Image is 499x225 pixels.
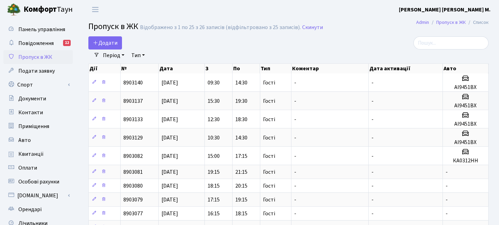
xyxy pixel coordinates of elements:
[123,134,143,142] span: 8903129
[291,64,369,73] th: Коментар
[208,210,220,217] span: 16:15
[371,182,374,190] span: -
[18,164,37,172] span: Оплати
[371,134,374,142] span: -
[161,97,178,105] span: [DATE]
[18,150,44,158] span: Квитанції
[399,6,491,14] a: [PERSON_NAME] [PERSON_NAME] М.
[371,152,374,160] span: -
[302,24,323,31] a: Скинути
[3,92,73,106] a: Документи
[121,64,159,73] th: №
[235,97,247,105] span: 19:30
[161,210,178,217] span: [DATE]
[161,79,178,87] span: [DATE]
[87,4,104,15] button: Переключити навігацію
[235,79,247,87] span: 14:30
[263,197,275,202] span: Гості
[263,211,275,216] span: Гості
[18,95,46,102] span: Документи
[235,168,247,176] span: 21:15
[3,175,73,189] a: Особові рахунки
[416,19,429,26] a: Admin
[3,36,73,50] a: Повідомлення12
[235,134,247,142] span: 14:30
[260,64,291,73] th: Тип
[294,97,296,105] span: -
[18,178,59,186] span: Особові рахунки
[24,4,57,15] b: Комфорт
[18,123,49,130] span: Приміщення
[466,19,489,26] li: Список
[123,182,143,190] span: 8903080
[161,152,178,160] span: [DATE]
[63,40,71,46] div: 12
[446,157,485,164] h5: КА0312НН
[208,79,220,87] span: 09:30
[235,182,247,190] span: 20:15
[263,80,275,85] span: Гості
[235,196,247,204] span: 19:15
[371,210,374,217] span: -
[371,196,374,204] span: -
[263,117,275,122] span: Гості
[18,206,42,213] span: Орендарі
[263,135,275,141] span: Гості
[24,4,73,16] span: Таун
[263,153,275,159] span: Гості
[161,134,178,142] span: [DATE]
[161,196,178,204] span: [DATE]
[123,79,143,87] span: 8903140
[123,210,143,217] span: 8903077
[233,64,260,73] th: По
[235,152,247,160] span: 17:15
[446,84,485,91] h5: АІ9451ВХ
[3,22,73,36] a: Панель управління
[371,116,374,123] span: -
[123,152,143,160] span: 8903082
[3,78,73,92] a: Спорт
[294,196,296,204] span: -
[7,3,21,17] img: logo.png
[3,133,73,147] a: Авто
[446,121,485,127] h5: АІ9451ВХ
[208,196,220,204] span: 17:15
[235,210,247,217] span: 18:15
[3,161,73,175] a: Оплати
[446,196,448,204] span: -
[123,168,143,176] span: 8903081
[3,106,73,119] a: Контакти
[446,168,448,176] span: -
[446,139,485,146] h5: АІ9451ВХ
[18,109,43,116] span: Контакти
[161,116,178,123] span: [DATE]
[140,24,301,31] div: Відображено з 1 по 25 з 26 записів (відфільтровано з 25 записів).
[18,53,52,61] span: Пропуск в ЖК
[263,183,275,189] span: Гості
[208,116,220,123] span: 12:30
[294,134,296,142] span: -
[208,97,220,105] span: 15:30
[294,182,296,190] span: -
[294,116,296,123] span: -
[371,79,374,87] span: -
[18,26,65,33] span: Панель управління
[263,98,275,104] span: Гості
[406,15,499,30] nav: breadcrumb
[294,210,296,217] span: -
[159,64,205,73] th: Дата
[89,64,121,73] th: Дії
[369,64,443,73] th: Дата активації
[100,49,127,61] a: Період
[18,39,54,47] span: Повідомлення
[88,36,122,49] a: Додати
[208,182,220,190] span: 18:15
[371,168,374,176] span: -
[205,64,233,73] th: З
[235,116,247,123] span: 18:30
[123,196,143,204] span: 8903079
[88,20,138,33] span: Пропуск в ЖК
[3,64,73,78] a: Подати заявку
[263,169,275,175] span: Гості
[3,50,73,64] a: Пропуск в ЖК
